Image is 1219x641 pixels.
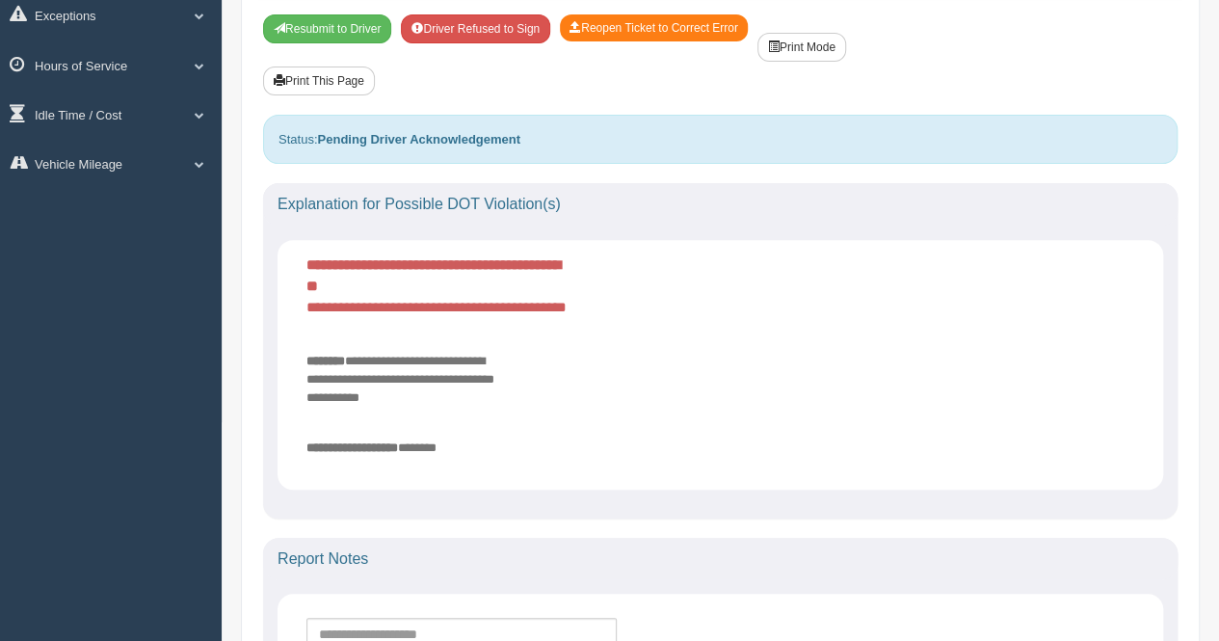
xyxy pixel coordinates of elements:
div: Explanation for Possible DOT Violation(s) [263,183,1178,226]
button: Print This Page [263,67,375,95]
button: Resubmit To Driver [263,14,391,43]
button: Print Mode [757,33,846,62]
strong: Pending Driver Acknowledgement [317,132,519,147]
div: Status: [263,115,1178,164]
button: Driver Refused to Sign [401,14,550,43]
button: Reopen Ticket [560,14,748,41]
div: Report Notes [263,538,1178,580]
